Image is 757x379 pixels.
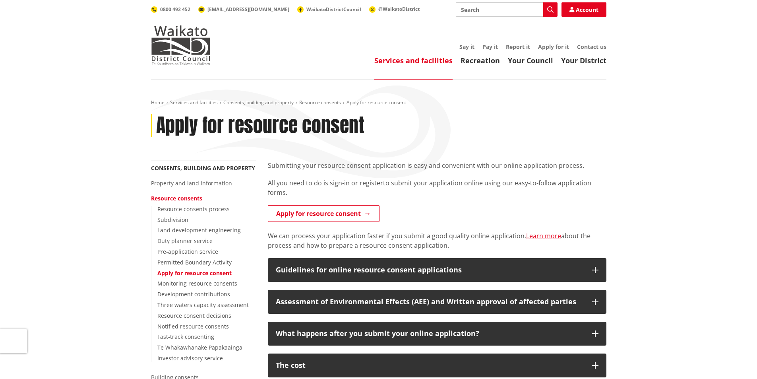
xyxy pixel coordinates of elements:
img: Waikato District Council - Te Kaunihera aa Takiwaa o Waikato [151,25,211,65]
h1: Apply for resource consent [156,114,364,137]
a: Services and facilities [170,99,218,106]
a: Pay it [482,43,498,51]
span: All you need to do is sign-in or register [268,179,383,187]
a: Say it [459,43,474,51]
a: Home [151,99,165,106]
p: We can process your application faster if you submit a good quality online application. about the... [268,231,606,250]
a: Recreation [461,56,500,65]
button: Assessment of Environmental Effects (AEE) and Written approval of affected parties [268,290,606,314]
a: Apply for resource consent [268,205,379,222]
a: @WaikatoDistrict [369,6,420,12]
a: Notified resource consents [157,323,229,330]
a: Duty planner service [157,237,213,245]
a: Resource consents [151,194,202,202]
a: Pre-application service [157,248,218,255]
a: Investor advisory service [157,354,223,362]
a: 0800 492 452 [151,6,190,13]
div: Assessment of Environmental Effects (AEE) and Written approval of affected parties [276,298,584,306]
a: Three waters capacity assessment [157,301,249,309]
a: Resource consent decisions [157,312,231,319]
button: Guidelines for online resource consent applications [268,258,606,282]
a: Apply for resource consent [157,269,232,277]
a: Account [561,2,606,17]
a: Land development engineering [157,226,241,234]
span: WaikatoDistrictCouncil [306,6,361,13]
span: Apply for resource consent [347,99,406,106]
a: Permitted Boundary Activity [157,258,232,266]
a: Te Whakawhanake Papakaainga [157,344,242,351]
a: Report it [506,43,530,51]
div: What happens after you submit your online application? [276,330,584,338]
a: Subdivision [157,216,188,224]
a: [EMAIL_ADDRESS][DOMAIN_NAME] [198,6,289,13]
a: Your Council [508,56,553,65]
span: 0800 492 452 [160,6,190,13]
a: Property and land information [151,179,232,187]
nav: breadcrumb [151,99,606,106]
div: The cost [276,362,584,369]
a: Your District [561,56,606,65]
a: Resource consents [299,99,341,106]
button: The cost [268,354,606,377]
a: Resource consents process [157,205,230,213]
a: Contact us [577,43,606,51]
a: Learn more [526,231,561,240]
input: Search input [456,2,558,17]
span: Submitting your resource consent application is easy and convenient with our online application p... [268,161,584,170]
a: Consents, building and property [151,164,255,172]
a: Services and facilities [374,56,453,65]
a: Development contributions [157,290,230,298]
button: What happens after you submit your online application? [268,322,606,346]
a: WaikatoDistrictCouncil [297,6,361,13]
span: [EMAIL_ADDRESS][DOMAIN_NAME] [207,6,289,13]
a: Consents, building and property [223,99,294,106]
p: to submit your application online using our easy-to-follow application forms. [268,178,606,197]
span: @WaikatoDistrict [378,6,420,12]
div: Guidelines for online resource consent applications [276,266,584,274]
a: Apply for it [538,43,569,51]
a: Fast-track consenting [157,333,214,340]
a: Monitoring resource consents [157,280,237,287]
